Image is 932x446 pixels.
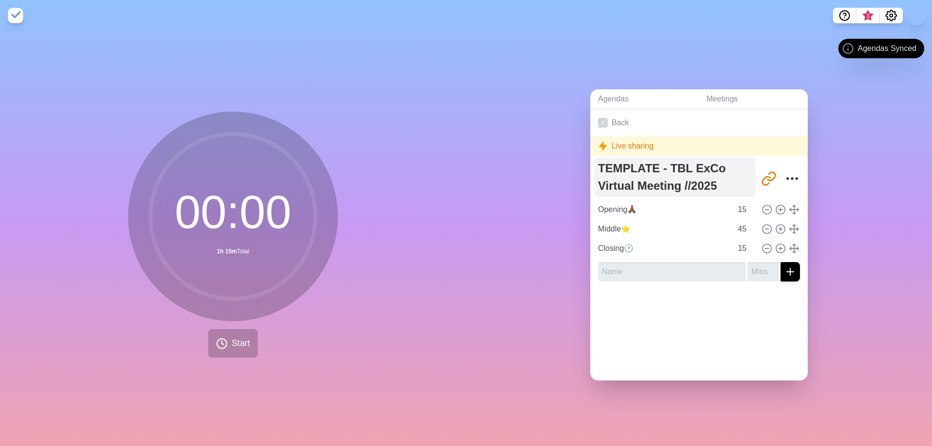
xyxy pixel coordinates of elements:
input: Name [594,219,732,239]
button: What’s new [856,8,880,23]
img: timeblocks logo [8,8,23,23]
button: Help [833,8,856,23]
input: Mins [734,219,757,239]
span: Agendas Synced [858,43,916,54]
input: Name [594,200,732,219]
input: Mins [748,262,779,281]
div: Live sharing [590,136,808,156]
input: Mins [734,239,757,258]
button: Start [208,329,258,358]
button: More [782,169,802,188]
button: Settings [880,8,903,23]
input: Name [598,262,746,281]
input: Name [594,239,732,258]
button: Share link [759,169,779,188]
span: Start [232,337,250,350]
span: 3 [864,12,872,20]
a: Agendas [590,89,699,109]
a: Back [590,109,808,136]
input: Mins [734,200,757,219]
a: Meetings [699,89,808,109]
